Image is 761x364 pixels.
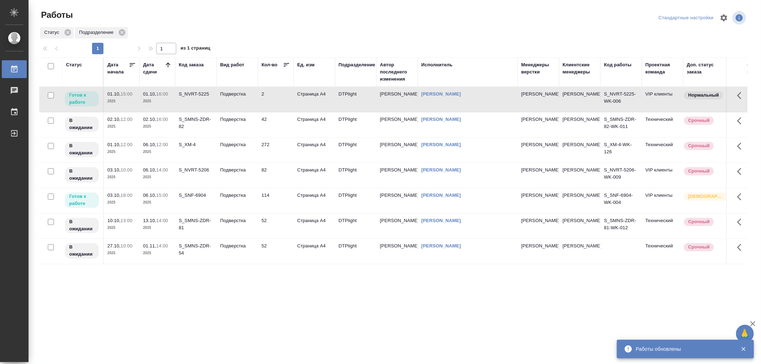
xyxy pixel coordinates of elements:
[143,199,172,206] p: 2025
[156,142,168,147] p: 12:00
[64,242,100,259] div: Исполнитель назначен, приступать к работе пока рано
[600,87,642,112] td: S_NVRT-5225-WK-006
[335,138,376,163] td: DTPlight
[733,239,750,256] button: Здесь прячутся важные кнопки
[563,61,597,76] div: Клиентские менеджеры
[143,117,156,122] p: 02.10,
[642,112,683,137] td: Технический
[143,98,172,105] p: 2025
[107,61,129,76] div: Дата начала
[69,92,95,106] p: Готов к работе
[179,217,213,231] div: S_SMNS-ZDR-81
[297,61,315,68] div: Ед. изм
[335,188,376,213] td: DTPlight
[559,188,600,213] td: [PERSON_NAME]
[79,29,116,36] p: Подразделение
[600,188,642,213] td: S_SNF-6904-WK-004
[156,167,168,173] p: 14:00
[121,142,132,147] p: 12:00
[143,250,172,257] p: 2025
[294,214,335,239] td: Страница А4
[220,192,254,199] p: Подверстка
[40,27,73,39] div: Статус
[335,214,376,239] td: DTPlight
[733,214,750,231] button: Здесь прячутся важные кнопки
[220,217,254,224] p: Подверстка
[179,242,213,257] div: S_SMNS-ZDR-54
[376,188,418,213] td: [PERSON_NAME]
[121,117,132,122] p: 12:00
[107,174,136,181] p: 2025
[143,142,156,147] p: 06.10,
[143,224,172,231] p: 2025
[143,61,164,76] div: Дата сдачи
[736,346,751,352] button: Закрыть
[107,91,121,97] p: 01.10,
[258,188,294,213] td: 114
[421,218,461,223] a: [PERSON_NAME]
[376,112,418,137] td: [PERSON_NAME]
[521,166,555,174] p: [PERSON_NAME]
[107,193,121,198] p: 03.10,
[642,87,683,112] td: VIP клиенты
[121,193,132,198] p: 18:00
[600,214,642,239] td: S_SMNS-ZDR-81-WK-012
[143,243,156,248] p: 01.11,
[69,243,95,258] p: В ожидании
[559,112,600,137] td: [PERSON_NAME]
[636,345,730,353] div: Работы обновлены
[376,87,418,112] td: [PERSON_NAME]
[258,239,294,264] td: 52
[604,61,631,68] div: Код работы
[600,138,642,163] td: S_XM-4-WK-126
[657,12,715,24] div: split button
[559,239,600,264] td: [PERSON_NAME]
[107,218,121,223] p: 10.10,
[335,87,376,112] td: DTPlight
[75,27,128,39] div: Подразделение
[294,87,335,112] td: Страница А4
[335,163,376,188] td: DTPlight
[294,112,335,137] td: Страница А4
[421,193,461,198] a: [PERSON_NAME]
[335,112,376,137] td: DTPlight
[645,61,680,76] div: Проектная команда
[521,242,555,250] p: [PERSON_NAME]
[559,87,600,112] td: [PERSON_NAME]
[107,98,136,105] p: 2025
[64,116,100,133] div: Исполнитель назначен, приступать к работе пока рано
[559,214,600,239] td: [PERSON_NAME]
[69,142,95,157] p: В ожидании
[64,91,100,107] div: Исполнитель может приступить к работе
[688,117,710,124] p: Срочный
[64,217,100,234] div: Исполнитель назначен, приступать к работе пока рано
[642,163,683,188] td: VIP клиенты
[339,61,375,68] div: Подразделение
[421,243,461,248] a: [PERSON_NAME]
[156,117,168,122] p: 16:00
[376,214,418,239] td: [PERSON_NAME]
[107,142,121,147] p: 01.10,
[258,138,294,163] td: 272
[600,163,642,188] td: S_NVRT-5206-WK-009
[121,218,132,223] p: 13:00
[376,138,418,163] td: [PERSON_NAME]
[380,61,414,83] div: Автор последнего изменения
[143,148,172,155] p: 2025
[736,325,754,343] button: 🙏
[258,214,294,239] td: 52
[642,138,683,163] td: Технический
[521,217,555,224] p: [PERSON_NAME]
[688,218,710,225] p: Срочный
[64,166,100,183] div: Исполнитель назначен, приступать к работе пока рано
[179,116,213,130] div: S_SMNS-ZDR-82
[220,141,254,148] p: Подверстка
[294,188,335,213] td: Страница А4
[600,112,642,137] td: S_SMNS-ZDR-82-WK-011
[107,123,136,130] p: 2025
[156,193,168,198] p: 15:00
[143,123,172,130] p: 2025
[220,116,254,123] p: Подверстка
[143,193,156,198] p: 06.10,
[143,91,156,97] p: 01.10,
